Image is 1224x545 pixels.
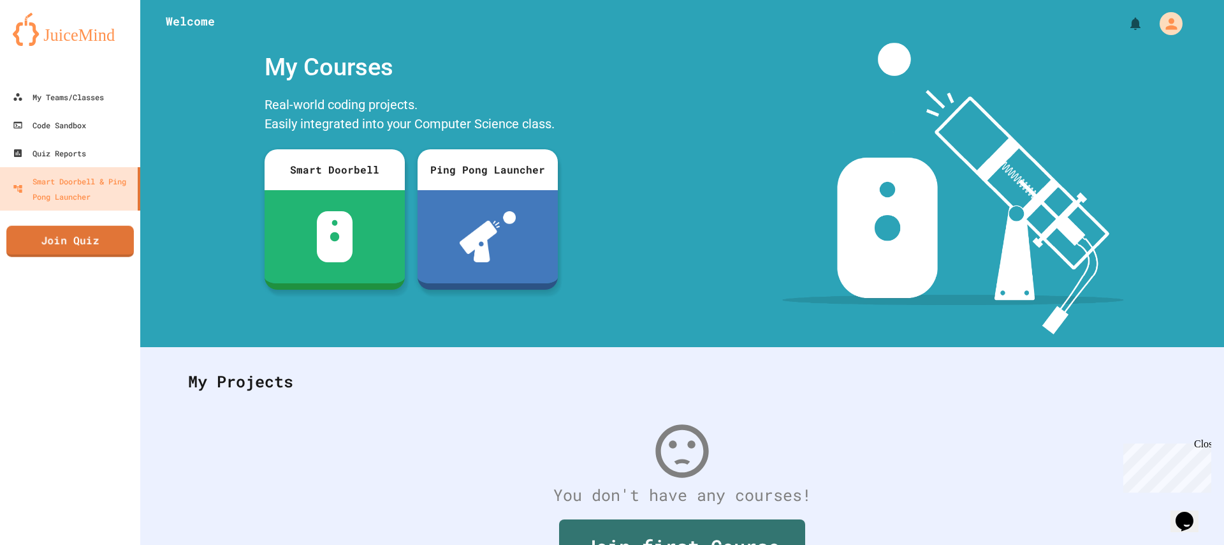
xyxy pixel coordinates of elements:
iframe: chat widget [1170,494,1211,532]
div: My Teams/Classes [13,89,104,105]
div: Ping Pong Launcher [418,149,558,190]
img: banner-image-my-projects.png [782,43,1124,334]
img: ppl-with-ball.png [460,211,516,262]
div: Code Sandbox [13,117,86,133]
div: Smart Doorbell & Ping Pong Launcher [13,174,133,204]
div: Smart Doorbell [265,149,405,190]
div: Real-world coding projects. Easily integrated into your Computer Science class. [258,92,564,140]
div: My Projects [175,357,1189,407]
div: My Notifications [1104,13,1146,34]
img: sdb-white.svg [317,211,353,262]
div: Quiz Reports [13,146,86,161]
a: Join Quiz [6,226,134,257]
div: You don't have any courses! [175,483,1189,507]
div: My Account [1146,9,1186,38]
img: logo-orange.svg [13,13,127,46]
div: My Courses [258,43,564,92]
iframe: chat widget [1118,438,1211,493]
div: Chat with us now!Close [5,5,88,81]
